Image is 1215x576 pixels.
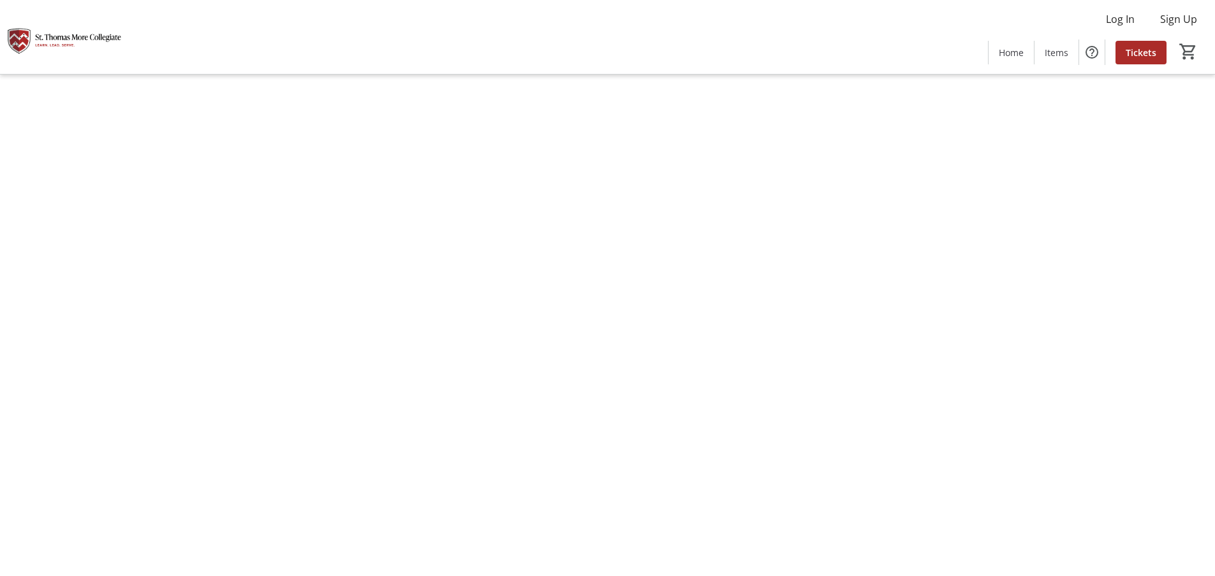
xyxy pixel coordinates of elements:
[8,5,121,69] img: St. Thomas More Collegiate #2's Logo
[1177,40,1200,63] button: Cart
[1116,41,1167,64] a: Tickets
[1079,40,1105,65] button: Help
[1045,46,1068,59] span: Items
[1160,11,1197,27] span: Sign Up
[989,41,1034,64] a: Home
[1150,9,1207,29] button: Sign Up
[1035,41,1079,64] a: Items
[999,46,1024,59] span: Home
[1106,11,1135,27] span: Log In
[1126,46,1156,59] span: Tickets
[1096,9,1145,29] button: Log In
